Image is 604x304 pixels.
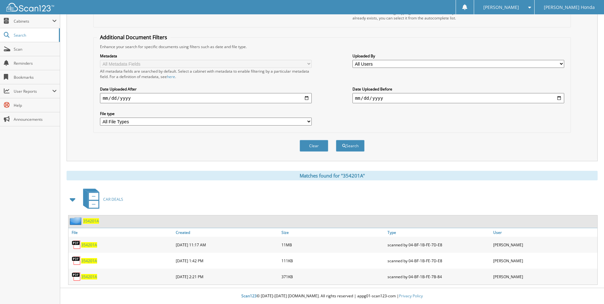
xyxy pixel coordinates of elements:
[14,61,57,66] span: Reminders
[83,218,99,224] a: 354201A
[492,228,597,237] a: User
[241,293,257,299] span: Scan123
[14,33,56,38] span: Search
[492,238,597,251] div: [PERSON_NAME]
[14,89,52,94] span: User Reports
[14,103,57,108] span: Help
[399,293,423,299] a: Privacy Policy
[352,10,564,21] div: Select a cabinet and begin typing the name of the folder you want to search in. If the name match...
[336,140,365,152] button: Search
[352,93,564,103] input: end
[483,5,519,9] span: [PERSON_NAME]
[103,197,123,202] span: CAR DEALS
[352,86,564,92] label: Date Uploaded Before
[386,228,492,237] a: Type
[72,240,81,250] img: PDF.png
[100,93,312,103] input: start
[386,270,492,283] div: scanned by 04-BF-1B-FE-7B-84
[60,288,604,304] div: © [DATE]-[DATE] [DOMAIN_NAME]. All rights reserved | appg01-scan123-com |
[386,238,492,251] div: scanned by 04-BF-1B-FE-7D-E8
[167,74,175,79] a: here
[300,140,328,152] button: Clear
[67,171,598,180] div: Matches found for "354201A"
[280,238,386,251] div: 11MB
[81,274,97,279] a: 354201A
[280,270,386,283] div: 371KB
[14,75,57,80] span: Bookmarks
[100,111,312,116] label: File type
[70,217,83,225] img: folder2.png
[97,34,170,41] legend: Additional Document Filters
[280,228,386,237] a: Size
[81,242,97,248] a: 354201A
[14,18,52,24] span: Cabinets
[68,228,174,237] a: File
[72,256,81,265] img: PDF.png
[174,270,280,283] div: [DATE] 2:21 PM
[79,187,123,212] a: CAR DEALS
[544,5,595,9] span: [PERSON_NAME] Honda
[81,258,97,264] a: 354201A
[352,53,564,59] label: Uploaded By
[100,69,312,79] div: All metadata fields are searched by default. Select a cabinet with metadata to enable filtering b...
[174,238,280,251] div: [DATE] 11:17 AM
[386,254,492,267] div: scanned by 04-BF-1B-FE-7D-E8
[174,254,280,267] div: [DATE] 1:42 PM
[14,47,57,52] span: Scan
[72,272,81,281] img: PDF.png
[6,3,54,11] img: scan123-logo-white.svg
[572,273,604,304] iframe: Chat Widget
[492,270,597,283] div: [PERSON_NAME]
[174,228,280,237] a: Created
[492,254,597,267] div: [PERSON_NAME]
[97,44,567,49] div: Enhance your search for specific documents using filters such as date and file type.
[100,86,312,92] label: Date Uploaded After
[14,117,57,122] span: Announcements
[280,254,386,267] div: 111KB
[100,53,312,59] label: Metadata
